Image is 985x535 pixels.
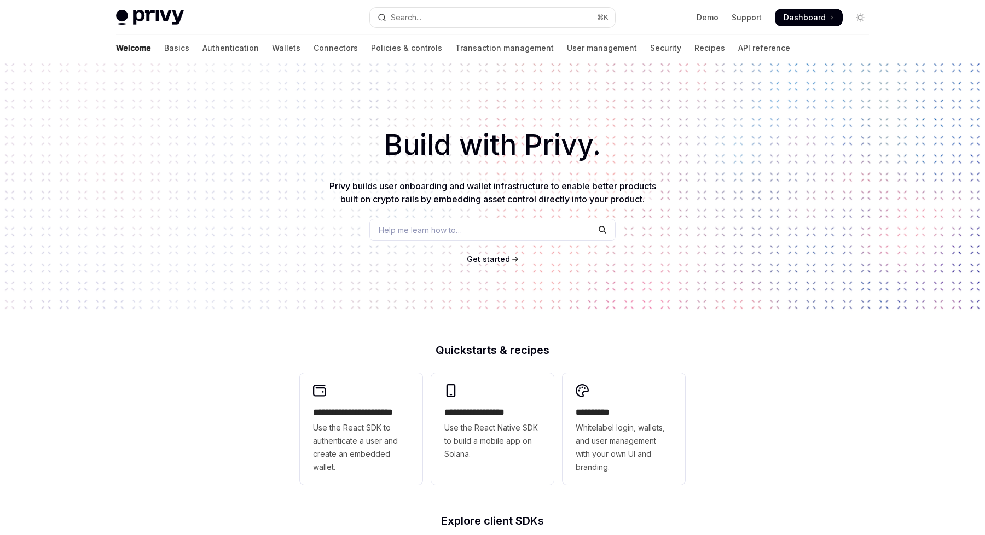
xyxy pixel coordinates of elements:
a: API reference [738,35,790,61]
span: Use the React Native SDK to build a mobile app on Solana. [444,421,541,461]
a: Recipes [694,35,725,61]
a: Demo [697,12,719,23]
a: Get started [467,254,510,265]
h1: Build with Privy. [18,124,967,166]
div: Search... [391,11,421,24]
span: Help me learn how to… [379,224,462,236]
a: Welcome [116,35,151,61]
a: **** *****Whitelabel login, wallets, and user management with your own UI and branding. [563,373,685,485]
a: User management [567,35,637,61]
img: light logo [116,10,184,25]
a: **** **** **** ***Use the React Native SDK to build a mobile app on Solana. [431,373,554,485]
a: Wallets [272,35,300,61]
h2: Explore client SDKs [300,515,685,526]
a: Support [732,12,762,23]
span: Use the React SDK to authenticate a user and create an embedded wallet. [313,421,409,474]
a: Policies & controls [371,35,442,61]
a: Transaction management [455,35,554,61]
button: Toggle dark mode [851,9,869,26]
span: ⌘ K [597,13,609,22]
span: Get started [467,254,510,264]
h2: Quickstarts & recipes [300,345,685,356]
a: Security [650,35,681,61]
span: Privy builds user onboarding and wallet infrastructure to enable better products built on crypto ... [329,181,656,205]
a: Dashboard [775,9,843,26]
a: Connectors [314,35,358,61]
a: Authentication [202,35,259,61]
a: Basics [164,35,189,61]
span: Dashboard [784,12,826,23]
span: Whitelabel login, wallets, and user management with your own UI and branding. [576,421,672,474]
button: Open search [370,8,615,27]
